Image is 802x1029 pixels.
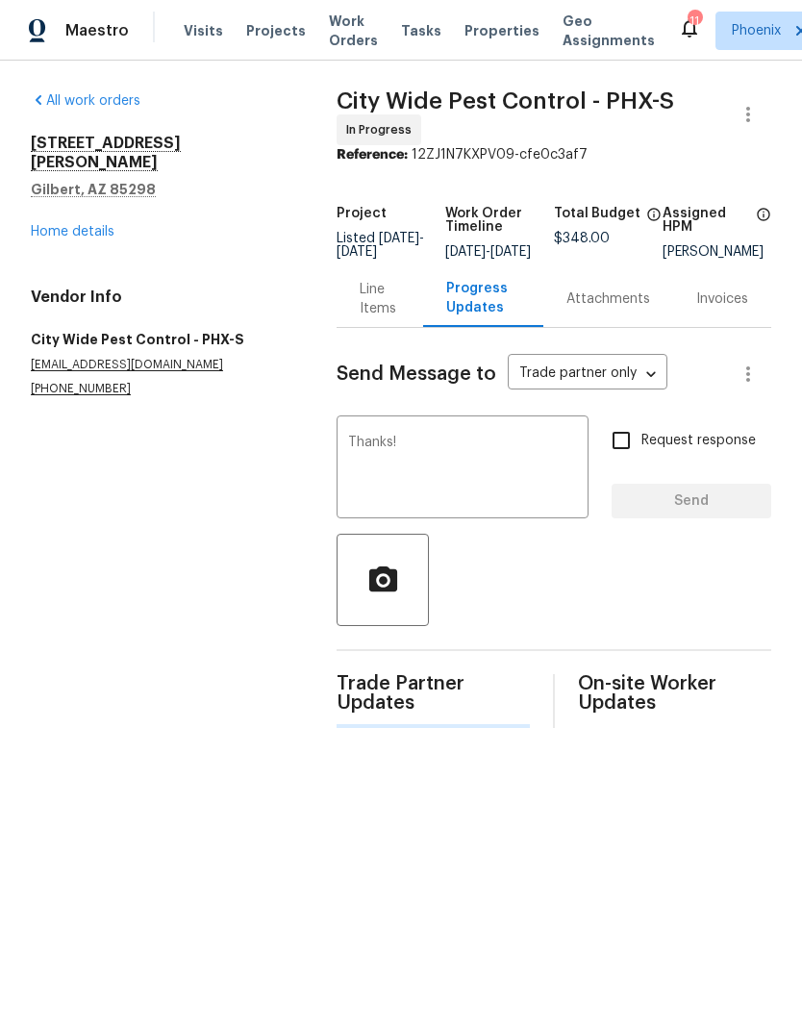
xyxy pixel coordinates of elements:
[446,279,520,317] div: Progress Updates
[348,436,577,503] textarea: Thanks!
[696,289,748,309] div: Invoices
[563,12,655,50] span: Geo Assignments
[360,280,399,318] div: Line Items
[445,245,531,259] span: -
[401,24,441,38] span: Tasks
[490,245,531,259] span: [DATE]
[65,21,129,40] span: Maestro
[566,289,650,309] div: Attachments
[445,245,486,259] span: [DATE]
[445,207,554,234] h5: Work Order Timeline
[756,207,771,245] span: The hpm assigned to this work order.
[554,207,640,220] h5: Total Budget
[337,674,530,713] span: Trade Partner Updates
[337,148,408,162] b: Reference:
[31,225,114,238] a: Home details
[379,232,419,245] span: [DATE]
[464,21,539,40] span: Properties
[184,21,223,40] span: Visits
[246,21,306,40] span: Projects
[641,431,756,451] span: Request response
[508,359,667,390] div: Trade partner only
[337,364,496,384] span: Send Message to
[554,232,610,245] span: $348.00
[578,674,771,713] span: On-site Worker Updates
[337,245,377,259] span: [DATE]
[337,145,771,164] div: 12ZJ1N7KXPV09-cfe0c3af7
[31,330,290,349] h5: City Wide Pest Control - PHX-S
[329,12,378,50] span: Work Orders
[346,120,419,139] span: In Progress
[688,12,701,31] div: 11
[646,207,662,232] span: The total cost of line items that have been proposed by Opendoor. This sum includes line items th...
[663,207,750,234] h5: Assigned HPM
[337,89,674,113] span: City Wide Pest Control - PHX-S
[732,21,781,40] span: Phoenix
[337,207,387,220] h5: Project
[337,232,424,259] span: Listed
[31,94,140,108] a: All work orders
[663,245,771,259] div: [PERSON_NAME]
[31,288,290,307] h4: Vendor Info
[337,232,424,259] span: -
